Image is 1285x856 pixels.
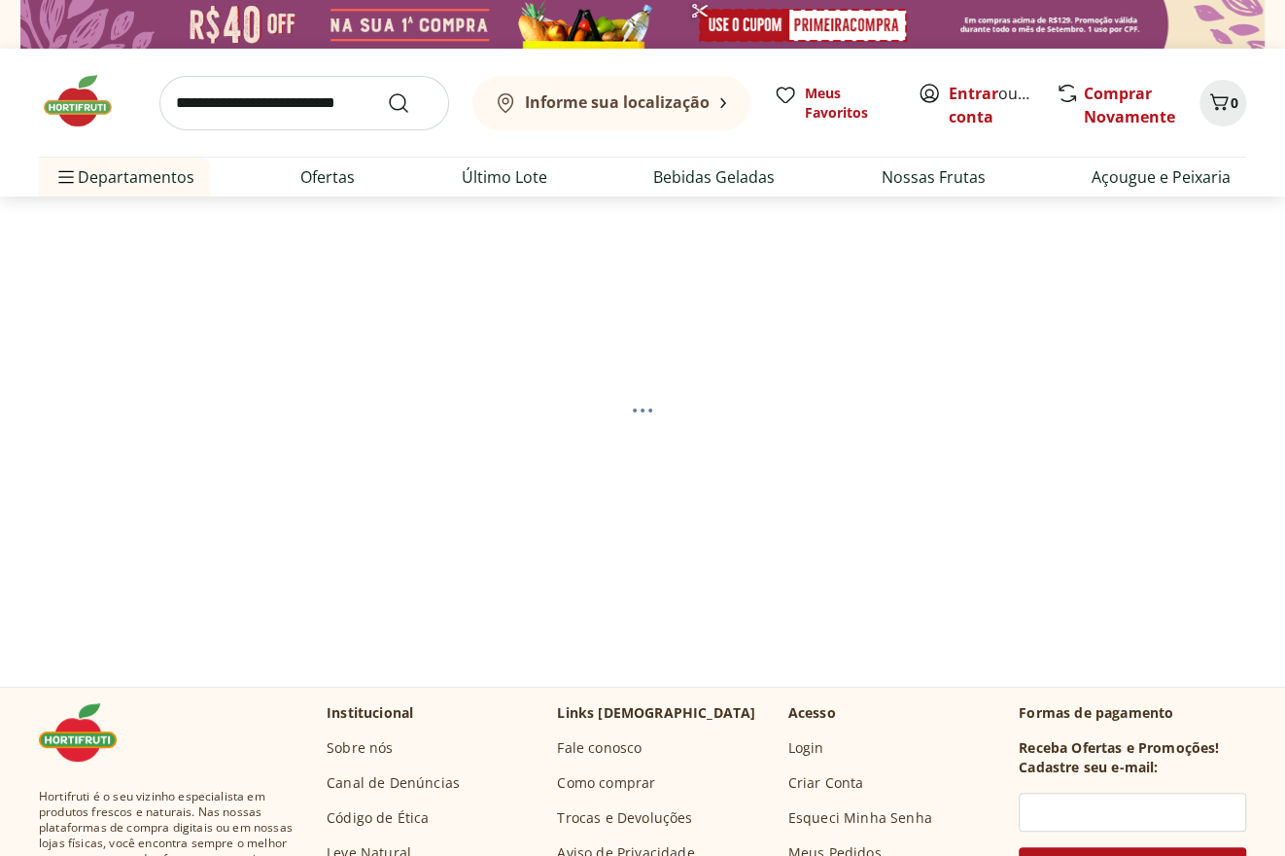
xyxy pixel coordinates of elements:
[557,808,692,828] a: Trocas e Devoluções
[159,76,449,130] input: search
[525,91,710,113] b: Informe sua localização
[472,76,750,130] button: Informe sua localização
[557,738,642,758] a: Fale conosco
[39,72,136,130] img: Hortifruti
[788,808,932,828] a: Esqueci Minha Senha
[327,703,413,723] p: Institucional
[788,703,836,723] p: Acesso
[462,165,547,189] a: Último Lote
[1019,703,1246,723] p: Formas de pagamento
[39,703,136,762] img: Hortifruti
[327,808,429,828] a: Código de Ética
[1084,83,1175,127] a: Comprar Novamente
[300,165,355,189] a: Ofertas
[882,165,986,189] a: Nossas Frutas
[1231,93,1238,112] span: 0
[54,154,78,200] button: Menu
[327,738,393,758] a: Sobre nós
[1019,758,1158,777] h3: Cadastre seu e-mail:
[949,82,1035,128] span: ou
[949,83,1056,127] a: Criar conta
[949,83,998,104] a: Entrar
[1199,80,1246,126] button: Carrinho
[1092,165,1231,189] a: Açougue e Peixaria
[1019,738,1219,758] h3: Receba Ofertas e Promoções!
[788,738,824,758] a: Login
[788,773,864,793] a: Criar Conta
[557,703,755,723] p: Links [DEMOGRAPHIC_DATA]
[805,84,894,123] span: Meus Favoritos
[54,154,194,200] span: Departamentos
[774,84,894,123] a: Meus Favoritos
[327,773,460,793] a: Canal de Denúncias
[653,165,775,189] a: Bebidas Geladas
[387,91,434,115] button: Submit Search
[557,773,655,793] a: Como comprar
